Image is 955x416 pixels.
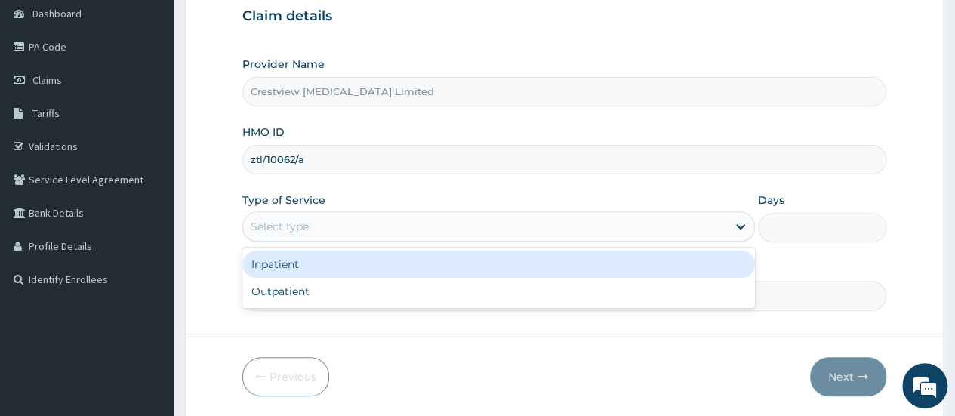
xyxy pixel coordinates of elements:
label: Provider Name [242,57,325,72]
button: Previous [242,357,329,396]
div: Inpatient [242,251,755,278]
span: Claims [32,73,62,87]
div: Select type [251,219,309,234]
button: Next [810,357,886,396]
label: Days [758,193,784,208]
h3: Claim details [242,8,886,25]
div: Outpatient [242,278,755,305]
label: Type of Service [242,193,325,208]
span: Tariffs [32,106,60,120]
span: Dashboard [32,7,82,20]
input: Enter HMO ID [242,145,886,174]
label: HMO ID [242,125,285,140]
